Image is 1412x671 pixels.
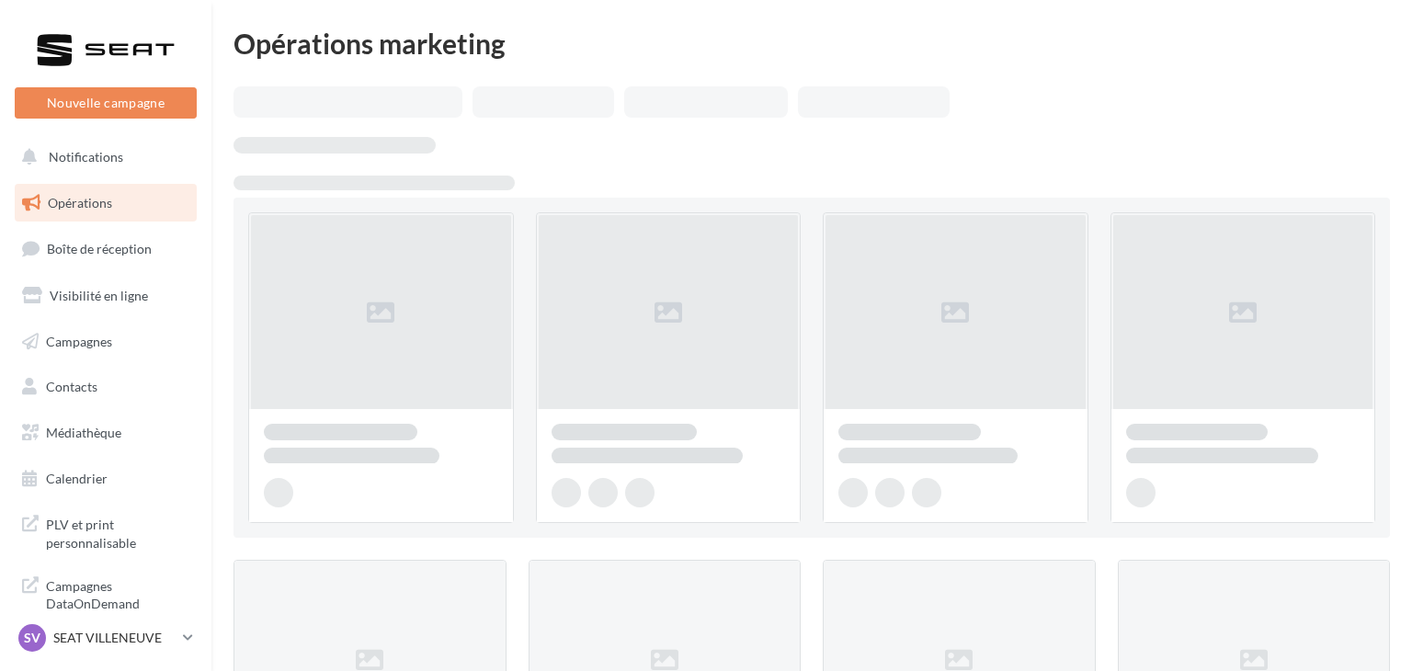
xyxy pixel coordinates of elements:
a: Médiathèque [11,414,200,452]
a: Boîte de réception [11,229,200,268]
button: Notifications [11,138,193,176]
a: Campagnes DataOnDemand [11,566,200,620]
span: Opérations [48,195,112,210]
span: Notifications [49,149,123,165]
span: Visibilité en ligne [50,288,148,303]
a: Opérations [11,184,200,222]
span: SV [24,629,40,647]
span: Contacts [46,379,97,394]
a: Visibilité en ligne [11,277,200,315]
a: SV SEAT VILLENEUVE [15,620,197,655]
p: SEAT VILLENEUVE [53,629,176,647]
span: Campagnes [46,333,112,348]
div: Opérations marketing [233,29,1390,57]
span: Campagnes DataOnDemand [46,574,189,613]
button: Nouvelle campagne [15,87,197,119]
span: PLV et print personnalisable [46,512,189,552]
span: Boîte de réception [47,241,152,256]
span: Calendrier [46,471,108,486]
span: Médiathèque [46,425,121,440]
a: Contacts [11,368,200,406]
a: PLV et print personnalisable [11,505,200,559]
a: Campagnes [11,323,200,361]
a: Calendrier [11,460,200,498]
